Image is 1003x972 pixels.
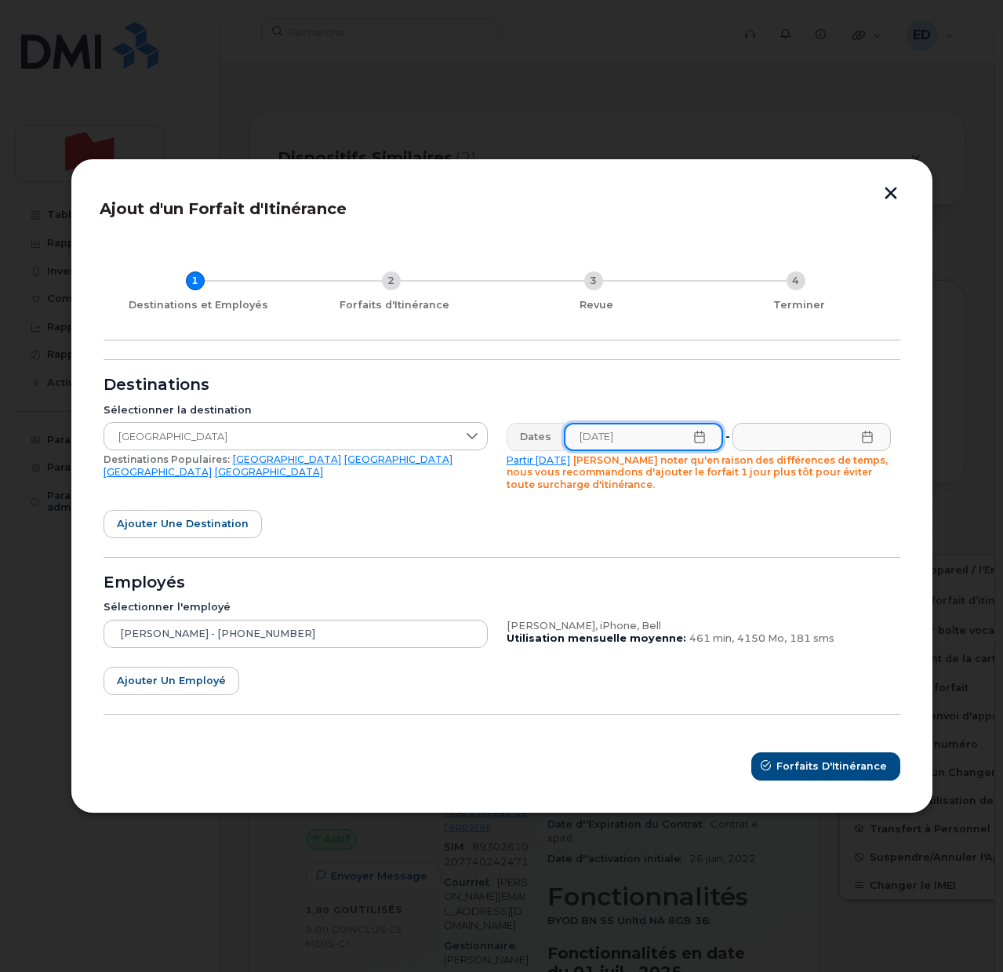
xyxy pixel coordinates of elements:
b: Utilisation mensuelle moyenne: [507,632,686,644]
span: [PERSON_NAME] noter qu'en raison des différences de temps, nous vous recommandons d'ajouter le fo... [507,454,888,490]
span: Forfaits d'Itinérance [776,759,887,774]
div: 3 [584,271,603,290]
span: Ajout d'un Forfait d'Itinérance [100,199,347,218]
input: Veuillez remplir ce champ [564,423,723,451]
div: Forfaits d'Itinérance [300,299,489,311]
div: - [722,423,733,451]
div: Terminer [704,299,894,311]
div: Sélectionner l'employé [104,601,488,613]
a: Partir [DATE] [507,454,570,466]
span: République dominicaine [104,423,457,451]
span: Ajouter un employé [117,673,226,688]
span: 461 min, [689,632,734,644]
div: Destinations [104,379,900,391]
a: [GEOGRAPHIC_DATA] [215,466,323,478]
button: Forfaits d'Itinérance [751,752,900,781]
span: Destinations Populaires: [104,453,230,465]
span: 181 sms [790,632,834,644]
button: Ajouter un employé [104,667,239,695]
a: [GEOGRAPHIC_DATA] [344,453,452,465]
div: Employés [104,577,900,589]
input: Veuillez remplir ce champ [732,423,891,451]
div: 4 [787,271,805,290]
input: Appareil de recherche [104,620,488,648]
span: Ajouter une destination [117,516,249,531]
div: [PERSON_NAME], iPhone, Bell [507,620,891,632]
a: [GEOGRAPHIC_DATA] [233,453,341,465]
div: Revue [502,299,692,311]
button: Ajouter une destination [104,510,262,538]
div: 2 [382,271,401,290]
div: Sélectionner la destination [104,404,488,417]
span: 4150 Mo, [737,632,787,644]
